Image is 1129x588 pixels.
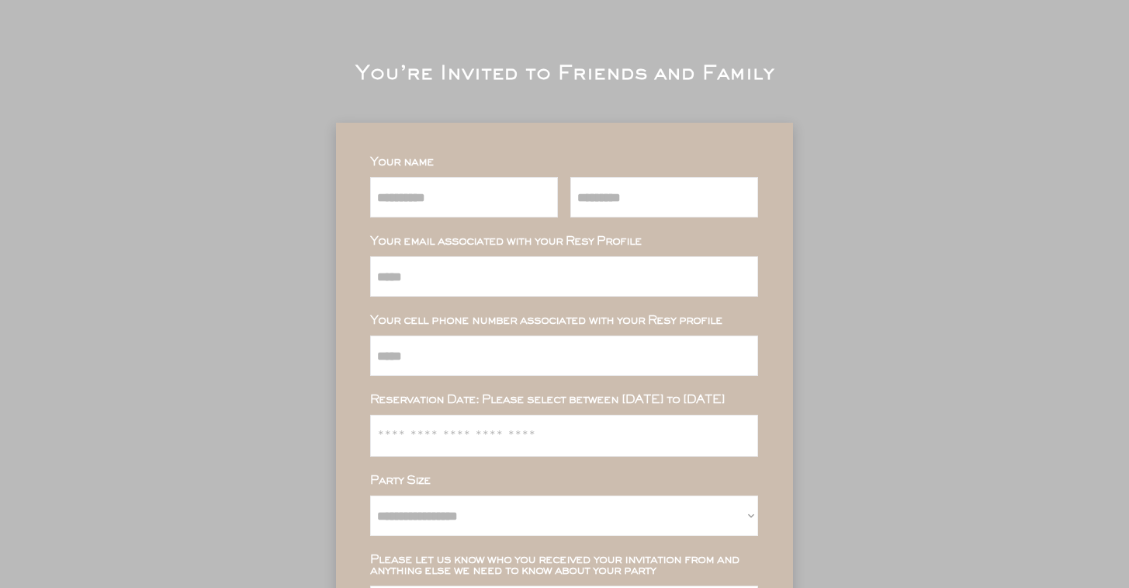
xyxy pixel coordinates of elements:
div: Please let us know who you received your invitation from and anything else we need to know about ... [370,555,758,576]
div: Your name [370,157,758,168]
div: Your cell phone number associated with your Resy profile [370,315,758,326]
div: Reservation Date: Please select between [DATE] to [DATE] [370,395,758,405]
div: Your email associated with your Resy Profile [370,236,758,247]
div: You’re Invited to Friends and Family [355,65,774,84]
div: Party Size [370,475,758,486]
